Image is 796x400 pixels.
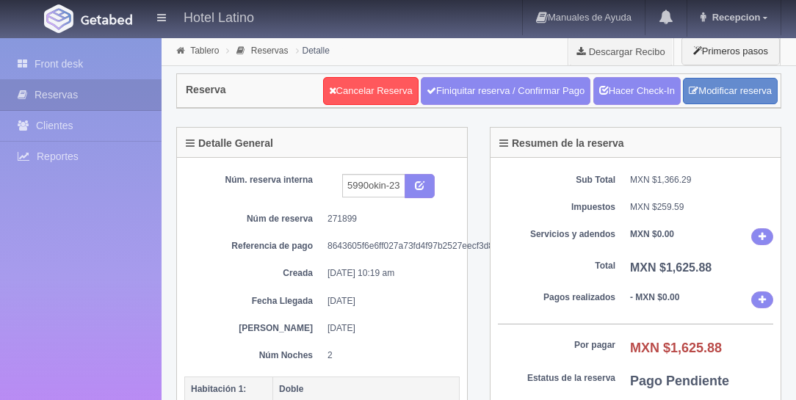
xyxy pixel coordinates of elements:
[630,292,679,302] b: - MXN $0.00
[498,372,615,385] dt: Estatus de la reserva
[498,260,615,272] dt: Total
[186,138,273,149] h4: Detalle General
[421,77,590,105] a: Finiquitar reserva / Confirmar Pago
[81,14,132,25] img: Getabed
[630,201,773,214] dd: MXN $259.59
[195,322,313,335] dt: [PERSON_NAME]
[683,78,778,105] a: Modificar reserva
[593,77,681,105] a: Hacer Check-In
[195,295,313,308] dt: Fecha Llegada
[186,84,226,95] h4: Reserva
[328,240,449,252] dd: 8643605f6e6ff027a73fd4f97b2527eecf3d8d1a
[323,77,419,105] a: Cancelar Reserva
[328,267,449,280] dd: [DATE] 10:19 am
[630,174,773,186] dd: MXN $1,366.29
[630,341,722,355] b: MXN $1,625.88
[630,229,674,239] b: MXN $0.00
[195,213,313,225] dt: Núm de reserva
[184,7,254,26] h4: Hotel Latino
[568,37,673,66] a: Descargar Recibo
[709,12,761,23] span: Recepcion
[292,43,333,57] li: Detalle
[630,261,712,274] b: MXN $1,625.88
[498,174,615,186] dt: Sub Total
[499,138,624,149] h4: Resumen de la reserva
[498,201,615,214] dt: Impuestos
[328,295,449,308] dd: [DATE]
[498,339,615,352] dt: Por pagar
[328,322,449,335] dd: [DATE]
[630,374,729,388] b: Pago Pendiente
[498,291,615,304] dt: Pagos realizados
[195,240,313,252] dt: Referencia de pago
[195,174,313,186] dt: Núm. reserva interna
[195,267,313,280] dt: Creada
[328,213,449,225] dd: 271899
[498,228,615,241] dt: Servicios y adendos
[251,46,289,56] a: Reservas
[191,384,246,394] b: Habitación 1:
[190,46,219,56] a: Tablero
[681,37,780,65] button: Primeros pasos
[195,349,313,362] dt: Núm Noches
[328,349,449,362] dd: 2
[44,4,73,33] img: Getabed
